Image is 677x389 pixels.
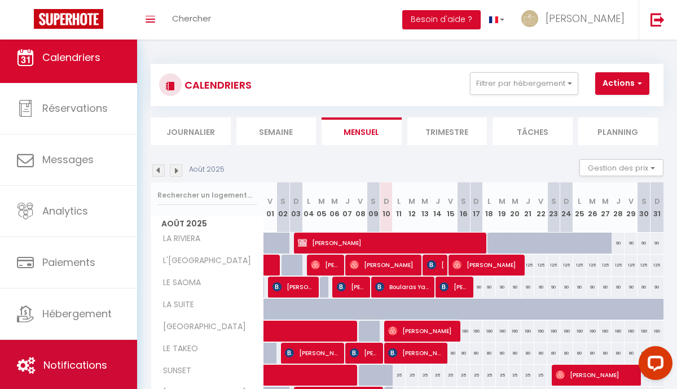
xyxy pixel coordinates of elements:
div: 80 [547,343,560,364]
abbr: S [641,196,647,207]
abbr: M [421,196,428,207]
div: 180 [560,321,573,342]
div: 180 [625,321,638,342]
th: 28 [612,182,625,233]
div: 125 [650,255,663,276]
th: 21 [521,182,534,233]
th: 09 [367,182,380,233]
iframe: LiveChat chat widget [630,342,677,389]
abbr: V [267,196,272,207]
div: 125 [612,255,625,276]
abbr: L [397,196,401,207]
div: 80 [599,343,612,364]
th: 20 [509,182,522,233]
abbr: J [345,196,350,207]
th: 05 [315,182,328,233]
div: 125 [638,255,650,276]
div: 180 [534,321,547,342]
th: 13 [419,182,432,233]
th: 10 [380,182,393,233]
th: 25 [573,182,586,233]
abbr: S [461,196,466,207]
div: 80 [612,343,625,364]
th: 11 [393,182,406,233]
span: [PERSON_NAME] [350,342,380,364]
abbr: J [526,196,530,207]
button: Besoin d'aide ? [402,10,481,29]
div: 35 [470,365,483,386]
span: Notifications [43,358,107,372]
div: 90 [625,277,638,298]
div: 80 [483,343,496,364]
div: 35 [509,365,522,386]
span: [PERSON_NAME] [388,320,458,342]
button: Gestion des prix [579,159,663,176]
span: Chercher [172,12,211,24]
h3: CALENDRIERS [182,72,252,98]
div: 90 [560,277,573,298]
span: [PERSON_NAME] [546,11,625,25]
abbr: J [436,196,440,207]
abbr: V [358,196,363,207]
th: 30 [638,182,650,233]
th: 08 [354,182,367,233]
li: Journalier [151,117,231,145]
abbr: S [280,196,285,207]
abbr: D [384,196,389,207]
abbr: S [371,196,376,207]
span: LA SUITE [153,299,197,311]
div: 35 [496,365,509,386]
th: 17 [470,182,483,233]
div: 180 [612,321,625,342]
span: [PERSON_NAME] [427,254,445,276]
span: LE SAOMA [153,277,204,289]
span: Paiements [42,255,95,269]
div: 90 [534,277,547,298]
span: L'[GEOGRAPHIC_DATA] [153,255,254,267]
div: 90 [612,233,625,253]
div: 180 [470,321,483,342]
span: LE TAKEO [153,343,201,355]
div: 35 [534,365,547,386]
div: 80 [444,343,457,364]
div: 80 [560,343,573,364]
div: 180 [521,321,534,342]
span: [PERSON_NAME] [285,342,341,364]
abbr: M [499,196,505,207]
abbr: M [408,196,415,207]
abbr: D [654,196,660,207]
div: 90 [638,277,650,298]
div: 90 [586,277,599,298]
span: [PERSON_NAME] [388,342,445,364]
p: Août 2025 [189,164,225,175]
abbr: L [578,196,581,207]
span: Boularas Yasmina [375,276,432,298]
div: 125 [534,255,547,276]
div: 125 [560,255,573,276]
abbr: M [602,196,609,207]
span: [PERSON_NAME] [350,254,419,276]
abbr: L [307,196,310,207]
span: [PERSON_NAME] [452,254,522,276]
span: LA RIVIERA [153,233,203,245]
div: 80 [470,343,483,364]
div: 35 [457,365,470,386]
img: Super Booking [34,9,103,29]
div: 90 [573,277,586,298]
li: Trimestre [407,117,487,145]
th: 18 [483,182,496,233]
div: 125 [625,255,638,276]
div: 90 [483,277,496,298]
div: 90 [521,277,534,298]
span: Août 2025 [151,216,263,232]
span: SUNSET [153,365,195,377]
input: Rechercher un logement... [157,185,257,206]
div: 90 [599,277,612,298]
div: 90 [638,233,650,253]
div: 80 [625,343,638,364]
abbr: D [293,196,299,207]
div: 180 [599,321,612,342]
abbr: L [487,196,491,207]
th: 14 [431,182,444,233]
